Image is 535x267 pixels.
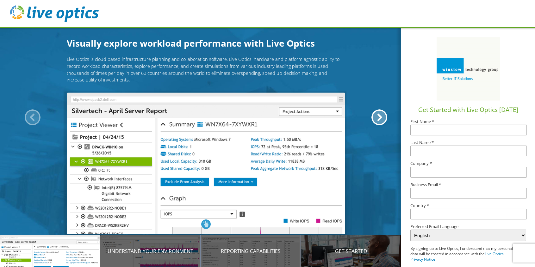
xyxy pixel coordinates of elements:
label: Last Name * [410,140,526,145]
p: Reporting Capabilities [201,247,301,255]
label: Company * [410,161,526,166]
h1: Visually explore workload performance with Live Optics [67,36,345,50]
a: Live Optics Privacy Notice [410,251,504,262]
label: Country * [410,204,526,208]
label: Business Email * [410,183,526,187]
p: Understand your environment [100,247,201,255]
img: Introducing Live Optics [67,93,345,234]
img: C0e0OLmAhLsfAAAAAElFTkSuQmCC [437,33,500,104]
p: Live Optics is cloud based infrastructure planning and collaboration software. Live Optics' hardw... [67,56,345,83]
p: By signing up to Live Optics, I understand that my personal data will be treated in accordance wi... [410,246,514,262]
label: Preferred Email Language [410,225,526,229]
label: First Name * [410,120,526,124]
p: Get Started [301,247,401,255]
img: live_optics_svg.svg [10,5,99,22]
h1: Get Started with Live Optics [DATE] [404,105,532,114]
